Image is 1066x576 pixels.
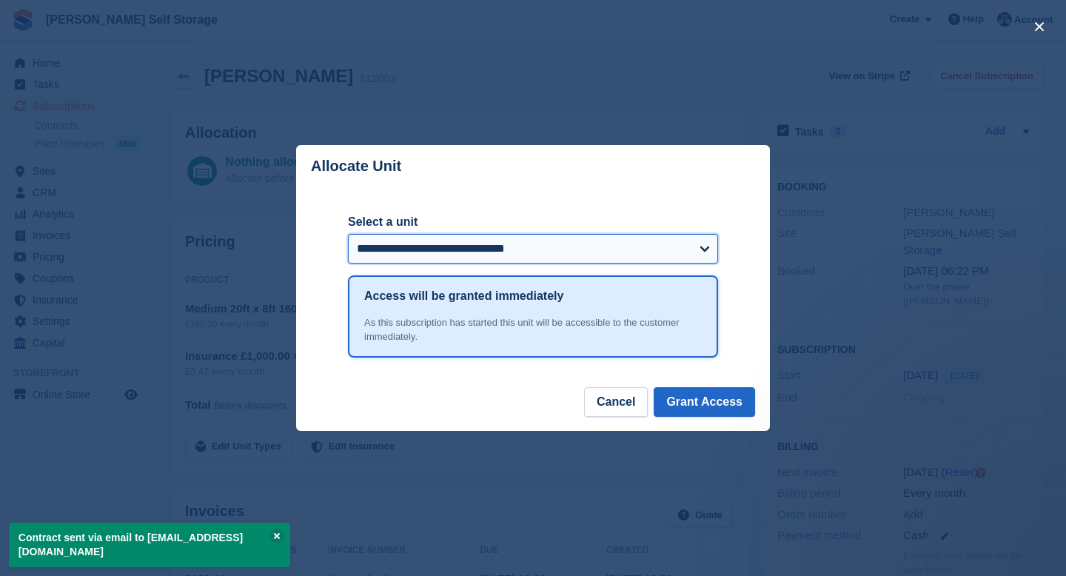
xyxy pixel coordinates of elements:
[654,387,755,417] button: Grant Access
[364,287,563,305] h1: Access will be granted immediately
[584,387,648,417] button: Cancel
[311,158,401,175] p: Allocate Unit
[348,213,718,231] label: Select a unit
[1028,15,1051,38] button: close
[364,315,702,344] div: As this subscription has started this unit will be accessible to the customer immediately.
[9,523,290,567] p: Contract sent via email to [EMAIL_ADDRESS][DOMAIN_NAME]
